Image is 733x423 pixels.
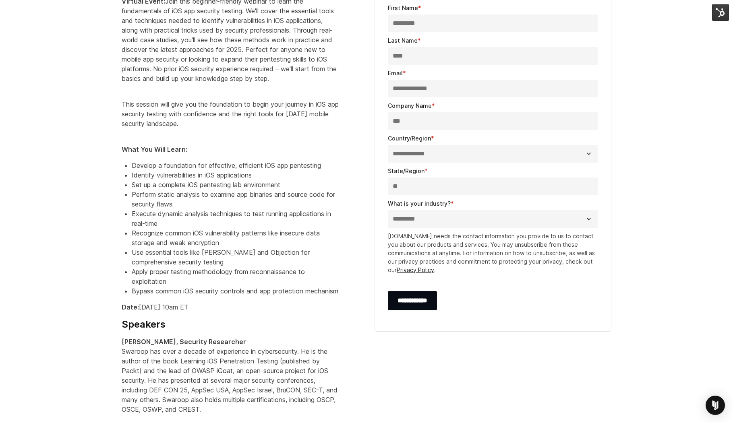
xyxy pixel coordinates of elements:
[388,200,451,207] span: What is your industry?
[132,228,339,248] li: Recognize common iOS vulnerability patterns like insecure data storage and weak encryption
[122,303,139,311] strong: Date:
[388,4,418,11] span: First Name
[132,170,339,180] li: Identify vulnerabilities in iOS applications
[388,37,418,44] span: Last Name
[706,396,725,415] div: Open Intercom Messenger
[122,145,187,153] strong: What You Will Learn:
[132,180,339,190] li: Set up a complete iOS pentesting lab environment
[132,248,339,267] li: Use essential tools like [PERSON_NAME] and Objection for comprehensive security testing
[122,302,339,312] p: [DATE] 10am ET
[122,100,339,128] span: This session will give you the foundation to begin your journey in iOS app security testing with ...
[132,190,339,209] li: Perform static analysis to examine app binaries and source code for security flaws
[122,338,246,346] strong: [PERSON_NAME], Security Researcher
[388,70,403,76] span: Email
[122,318,339,330] h4: Speakers
[388,167,424,174] span: State/Region
[132,267,339,286] li: Apply proper testing methodology from reconnaissance to exploitation
[122,337,339,414] p: Swaroop has over a decade of experience in cybersecurity. He is the author of the book Learning i...
[388,232,598,274] p: [DOMAIN_NAME] needs the contact information you provide to us to contact you about our products a...
[132,209,339,228] li: Execute dynamic analysis techniques to test running applications in real-time
[712,4,729,21] img: HubSpot Tools Menu Toggle
[397,266,434,273] a: Privacy Policy
[132,286,339,296] li: Bypass common iOS security controls and app protection mechanism
[388,102,432,109] span: Company Name
[388,135,431,142] span: Country/Region
[132,161,339,170] li: Develop a foundation for effective, efficient iOS app pentesting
